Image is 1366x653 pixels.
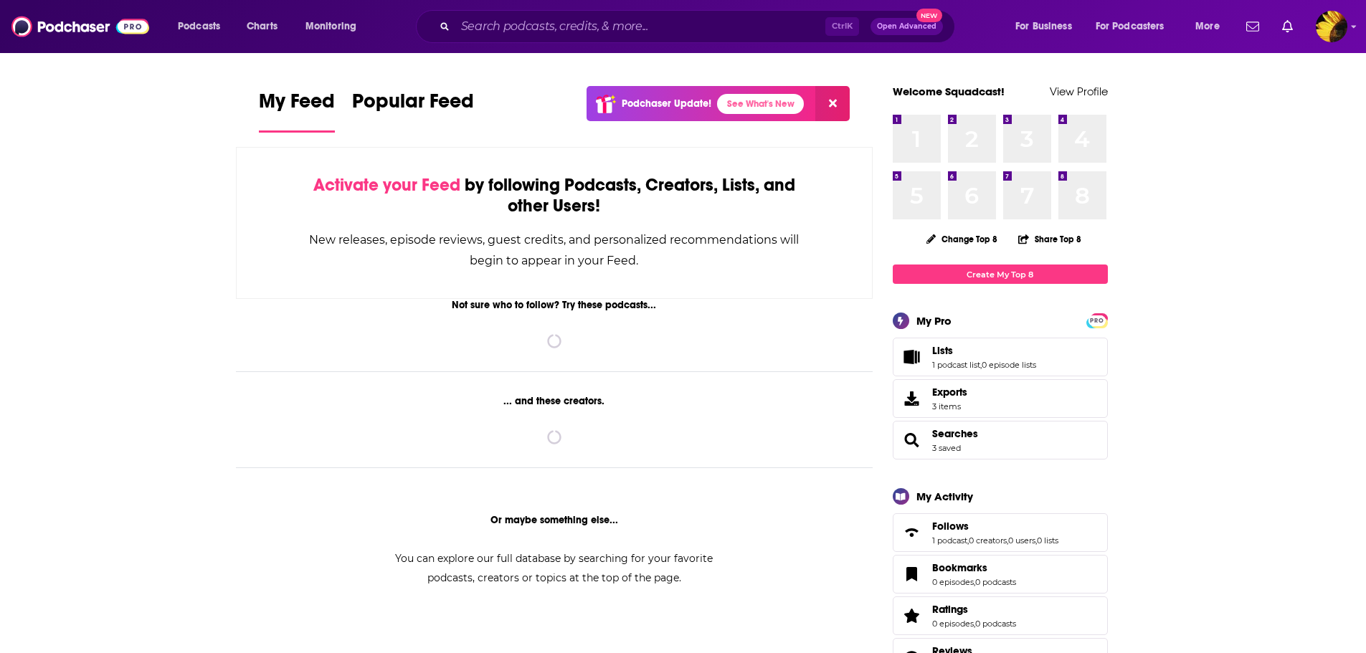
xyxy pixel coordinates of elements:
a: Lists [932,344,1036,357]
span: Follows [932,520,969,533]
a: 0 episodes [932,577,974,587]
a: My Feed [259,89,335,133]
span: Ratings [893,596,1108,635]
div: ... and these creators. [236,395,873,407]
a: 0 podcasts [975,577,1016,587]
span: Logged in as ARMSquadcast [1316,11,1347,42]
span: Ctrl K [825,17,859,36]
a: 0 episodes [932,619,974,629]
button: open menu [168,15,239,38]
a: Ratings [898,606,926,626]
span: 3 items [932,401,967,411]
a: 0 lists [1037,535,1058,545]
a: Lists [898,347,926,367]
a: 0 episode lists [982,360,1036,370]
div: by following Podcasts, Creators, Lists, and other Users! [308,175,801,216]
span: PRO [1088,315,1106,326]
a: 0 users [1008,535,1035,545]
div: My Activity [916,490,973,503]
span: Open Advanced [877,23,936,30]
a: Show notifications dropdown [1241,14,1265,39]
button: open menu [1086,15,1185,38]
button: open menu [1005,15,1090,38]
span: , [967,535,969,545]
a: Follows [898,523,926,543]
a: Searches [898,430,926,450]
a: Popular Feed [352,89,474,133]
span: Exports [932,386,967,399]
span: My Feed [259,89,335,122]
span: Lists [932,344,953,357]
img: User Profile [1316,11,1347,42]
span: Bookmarks [932,561,987,574]
span: Ratings [932,603,968,616]
input: Search podcasts, credits, & more... [455,15,825,38]
a: Exports [893,379,1108,418]
a: Welcome Squadcast! [893,85,1005,98]
img: Podchaser - Follow, Share and Rate Podcasts [11,13,149,40]
span: For Podcasters [1096,16,1165,37]
a: Follows [932,520,1058,533]
button: Show profile menu [1316,11,1347,42]
a: 1 podcast list [932,360,980,370]
button: open menu [295,15,375,38]
button: open menu [1185,15,1238,38]
span: , [1007,535,1008,545]
a: Ratings [932,603,1016,616]
div: Not sure who to follow? Try these podcasts... [236,299,873,311]
a: 3 saved [932,443,961,453]
span: Lists [893,338,1108,376]
span: More [1195,16,1220,37]
button: Open AdvancedNew [871,18,943,35]
a: View Profile [1050,85,1108,98]
a: 0 creators [969,535,1007,545]
a: See What's New [717,94,804,114]
a: Create My Top 8 [893,264,1108,284]
span: , [974,577,975,587]
div: New releases, episode reviews, guest credits, and personalized recommendations will begin to appe... [308,229,801,271]
span: Activate your Feed [313,174,460,196]
a: 1 podcast [932,535,967,545]
span: , [1035,535,1037,545]
a: Show notifications dropdown [1276,14,1299,39]
span: Searches [893,421,1108,459]
span: Charts [247,16,278,37]
a: PRO [1088,315,1106,325]
a: 0 podcasts [975,619,1016,629]
span: Monitoring [305,16,356,37]
span: Podcasts [178,16,220,37]
div: My Pro [916,314,952,328]
span: For Business [1015,16,1072,37]
div: Or maybe something else... [236,514,873,526]
span: , [980,360,982,370]
span: New [916,9,942,22]
span: Exports [898,389,926,409]
button: Share Top 8 [1018,225,1082,253]
span: Bookmarks [893,555,1108,594]
a: Searches [932,427,978,440]
a: Charts [237,15,286,38]
p: Podchaser Update! [622,97,711,110]
a: Bookmarks [898,564,926,584]
div: You can explore our full database by searching for your favorite podcasts, creators or topics at ... [378,549,731,588]
span: , [974,619,975,629]
button: Change Top 8 [918,230,1007,248]
div: Search podcasts, credits, & more... [430,10,969,43]
a: Bookmarks [932,561,1016,574]
span: Follows [893,513,1108,552]
span: Popular Feed [352,89,474,122]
